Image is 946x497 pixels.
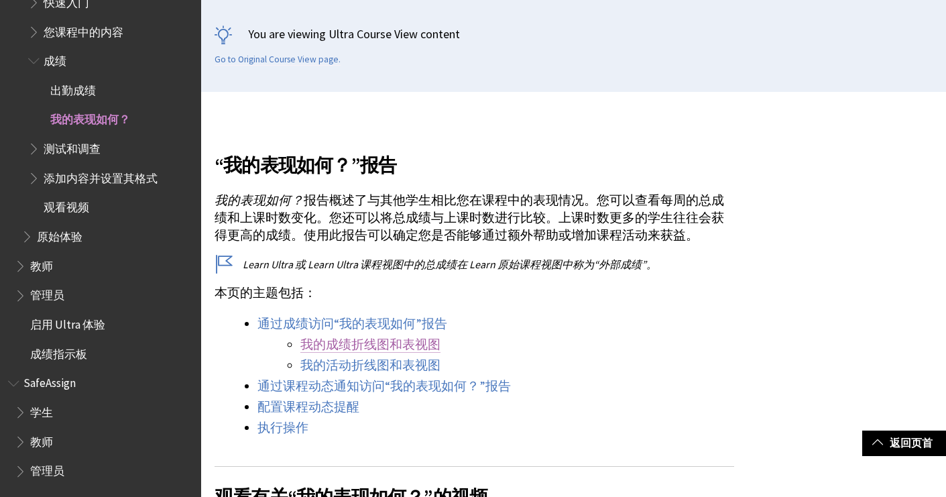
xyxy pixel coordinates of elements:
[300,357,440,374] a: 我的活动折线图和表视图
[30,284,64,302] span: 管理员
[862,431,946,455] a: 返回页首
[30,255,53,273] span: 教师
[44,137,101,156] span: 测试和调查
[37,225,82,243] span: 原始体验
[50,109,130,127] span: 我的表现如何？
[30,460,64,478] span: 管理员
[8,372,193,483] nav: Book outline for Blackboard SafeAssign
[30,343,87,361] span: 成绩指示板
[30,401,53,419] span: 学生
[44,50,66,68] span: 成绩
[23,372,76,390] span: SafeAssign
[44,21,123,39] span: 您课程中的内容
[215,192,734,245] p: 报告概述了与其他学生相比您在课程中的表现情况。您可以查看每周的总成绩和上课时数变化。您还可以将总成绩与上课时数进行比较。上课时数更多的学生往往会获得更高的成绩。使用此报告可以确定您是否能够通过额...
[215,284,734,302] p: 本页的主题包括：
[300,337,440,353] a: 我的成绩折线图和表视图
[215,54,341,66] a: Go to Original Course View page.
[257,316,447,332] a: 通过成绩访问“我的表现如何”报告
[257,378,511,394] a: 通过课程动态通知访问“我的表现如何？”报告
[257,399,359,415] a: 配置课程动态提醒
[30,431,53,449] span: 教师
[257,420,308,436] a: 执行操作
[215,257,734,272] p: Learn Ultra 或 Learn Ultra 课程视图中的总成绩在 Learn 原始课程视图中称为“外部成绩”。
[215,135,734,179] h2: “我的表现如何？”报告
[30,313,105,331] span: 启用 Ultra 体验
[44,197,89,215] span: 观看视频
[44,167,158,185] span: 添加内容并设置其格式
[215,192,304,208] span: 我的表现如何？
[50,79,96,97] span: 出勤成绩
[215,25,933,42] p: You are viewing Ultra Course View content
